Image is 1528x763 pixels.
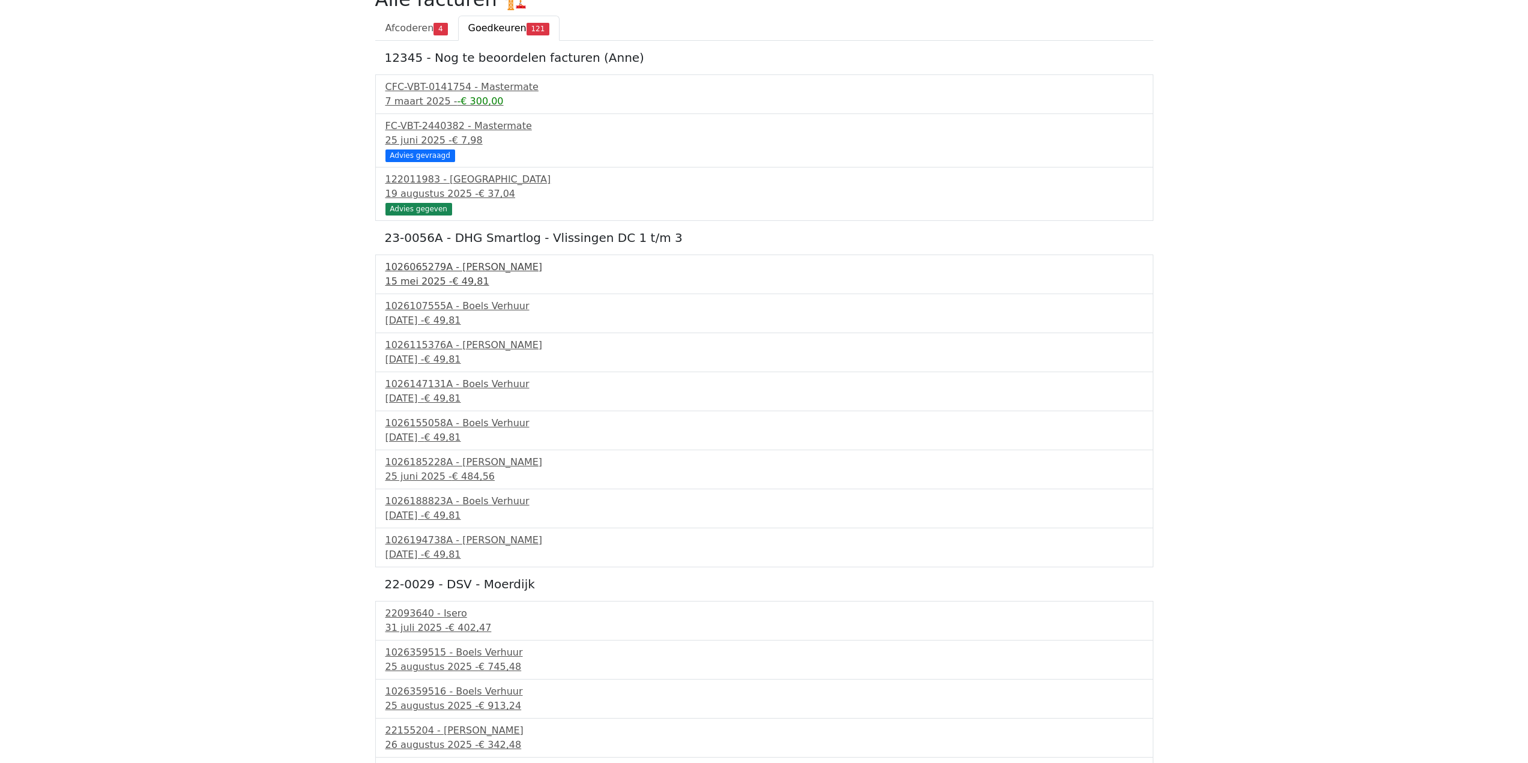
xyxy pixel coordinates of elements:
span: € 49,81 [424,315,461,326]
span: Goedkeuren [468,22,527,34]
div: 122011983 - [GEOGRAPHIC_DATA] [385,172,1143,187]
span: € 7,98 [452,134,483,146]
div: CFC-VBT-0141754 - Mastermate [385,80,1143,94]
div: 1026359515 - Boels Verhuur [385,645,1143,660]
a: 22155204 - [PERSON_NAME]26 augustus 2025 -€ 342,48 [385,723,1143,752]
a: 1026107555A - Boels Verhuur[DATE] -€ 49,81 [385,299,1143,328]
div: 25 juni 2025 - [385,469,1143,484]
div: 1026107555A - Boels Verhuur [385,299,1143,313]
span: Afcoderen [385,22,434,34]
div: 1026065279A - [PERSON_NAME] [385,260,1143,274]
div: 31 juli 2025 - [385,621,1143,635]
div: Advies gegeven [385,203,452,215]
div: [DATE] - [385,313,1143,328]
span: € 37,04 [479,188,515,199]
a: 1026185228A - [PERSON_NAME]25 juni 2025 -€ 484,56 [385,455,1143,484]
a: 1026155058A - Boels Verhuur[DATE] -€ 49,81 [385,416,1143,445]
div: 15 mei 2025 - [385,274,1143,289]
span: € 49,81 [424,549,461,560]
div: 25 augustus 2025 - [385,660,1143,674]
a: 1026194738A - [PERSON_NAME][DATE] -€ 49,81 [385,533,1143,562]
span: € 342,48 [479,739,521,750]
div: [DATE] - [385,508,1143,523]
h5: 22-0029 - DSV - Moerdijk [385,577,1144,591]
div: 22093640 - Isero [385,606,1143,621]
h5: 12345 - Nog te beoordelen facturen (Anne) [385,50,1144,65]
span: € 49,81 [424,393,461,404]
a: 1026359515 - Boels Verhuur25 augustus 2025 -€ 745,48 [385,645,1143,674]
span: € 402,47 [448,622,491,633]
a: Goedkeuren121 [458,16,560,41]
a: CFC-VBT-0141754 - Mastermate7 maart 2025 --€ 300,00 [385,80,1143,109]
div: [DATE] - [385,547,1143,562]
span: € 484,56 [452,471,495,482]
div: FC-VBT-2440382 - Mastermate [385,119,1143,133]
div: 1026188823A - Boels Verhuur [385,494,1143,508]
a: 1026147131A - Boels Verhuur[DATE] -€ 49,81 [385,377,1143,406]
h5: 23-0056A - DHG Smartlog - Vlissingen DC 1 t/m 3 [385,231,1144,245]
div: 25 juni 2025 - [385,133,1143,148]
div: [DATE] - [385,391,1143,406]
div: 26 augustus 2025 - [385,738,1143,752]
a: 1026188823A - Boels Verhuur[DATE] -€ 49,81 [385,494,1143,523]
span: -€ 300,00 [457,95,503,107]
div: 19 augustus 2025 - [385,187,1143,201]
div: 1026115376A - [PERSON_NAME] [385,338,1143,352]
div: 1026194738A - [PERSON_NAME] [385,533,1143,547]
span: € 745,48 [479,661,521,672]
a: FC-VBT-2440382 - Mastermate25 juni 2025 -€ 7,98 Advies gevraagd [385,119,1143,160]
a: Afcoderen4 [375,16,458,41]
div: [DATE] - [385,430,1143,445]
div: 1026185228A - [PERSON_NAME] [385,455,1143,469]
div: 25 augustus 2025 - [385,699,1143,713]
div: [DATE] - [385,352,1143,367]
div: 1026359516 - Boels Verhuur [385,684,1143,699]
a: 22093640 - Isero31 juli 2025 -€ 402,47 [385,606,1143,635]
span: € 49,81 [424,510,461,521]
span: 121 [527,23,550,35]
div: 22155204 - [PERSON_NAME] [385,723,1143,738]
span: € 49,81 [424,432,461,443]
span: € 49,81 [452,276,489,287]
div: 1026147131A - Boels Verhuur [385,377,1143,391]
div: 1026155058A - Boels Verhuur [385,416,1143,430]
a: 122011983 - [GEOGRAPHIC_DATA]19 augustus 2025 -€ 37,04 Advies gegeven [385,172,1143,214]
a: 1026065279A - [PERSON_NAME]15 mei 2025 -€ 49,81 [385,260,1143,289]
div: Advies gevraagd [385,149,455,161]
a: 1026115376A - [PERSON_NAME][DATE] -€ 49,81 [385,338,1143,367]
div: 7 maart 2025 - [385,94,1143,109]
a: 1026359516 - Boels Verhuur25 augustus 2025 -€ 913,24 [385,684,1143,713]
span: € 49,81 [424,354,461,365]
span: € 913,24 [479,700,521,711]
span: 4 [433,23,447,35]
